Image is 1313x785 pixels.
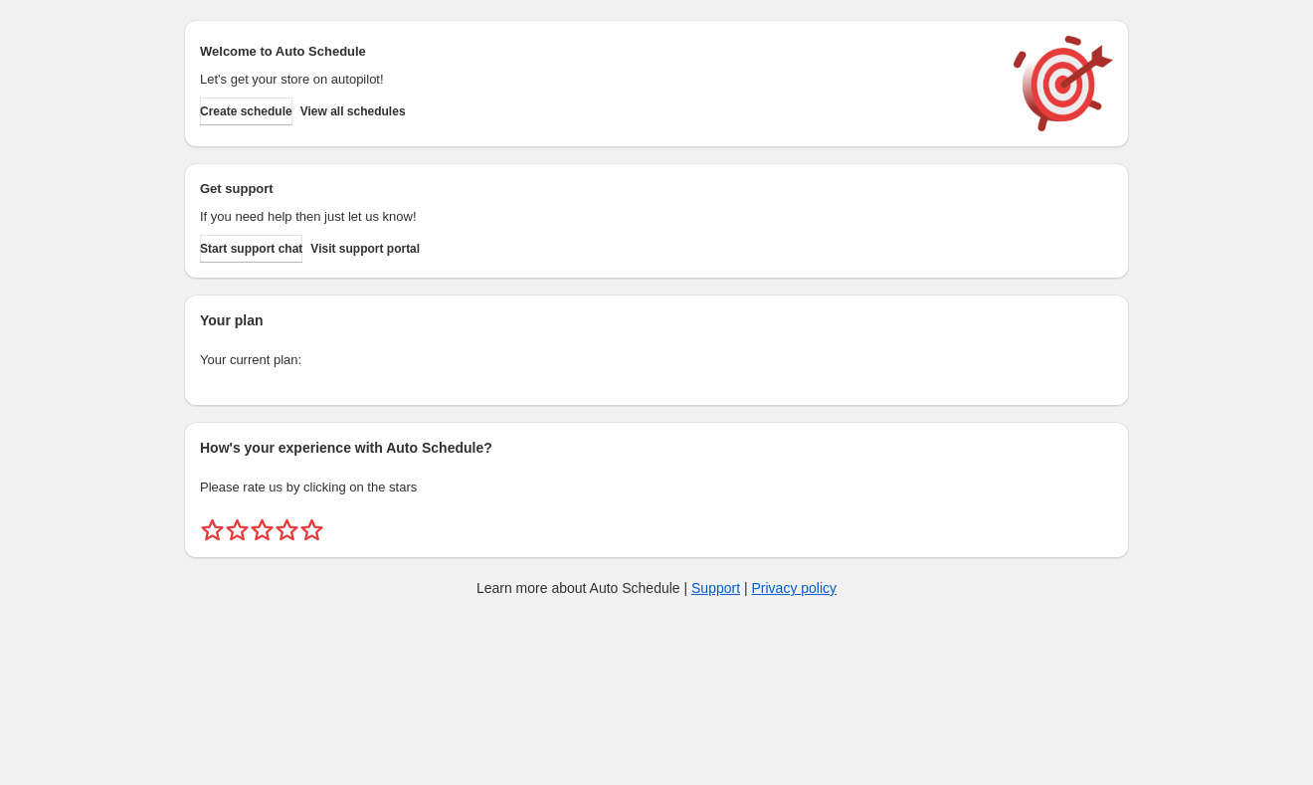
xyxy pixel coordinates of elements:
p: Learn more about Auto Schedule | | [476,578,837,598]
span: Visit support portal [310,241,420,257]
button: Create schedule [200,98,292,125]
p: Please rate us by clicking on the stars [200,478,1113,497]
span: View all schedules [300,103,406,119]
h2: Get support [200,179,994,199]
span: Create schedule [200,103,292,119]
a: Support [691,580,740,596]
h2: Your plan [200,310,1113,330]
h2: Welcome to Auto Schedule [200,42,994,62]
span: Start support chat [200,241,302,257]
a: Privacy policy [752,580,838,596]
p: Let's get your store on autopilot! [200,70,994,90]
p: Your current plan: [200,350,1113,370]
a: Start support chat [200,235,302,263]
h2: How's your experience with Auto Schedule? [200,438,1113,458]
a: Visit support portal [310,235,420,263]
p: If you need help then just let us know! [200,207,994,227]
button: View all schedules [300,98,406,125]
